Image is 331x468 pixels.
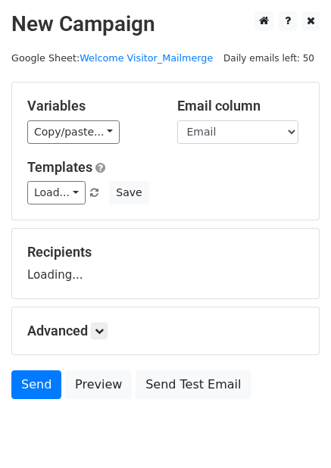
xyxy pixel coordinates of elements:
a: Daily emails left: 50 [218,52,320,64]
button: Save [109,181,148,204]
span: Daily emails left: 50 [218,50,320,67]
a: Load... [27,181,86,204]
h5: Email column [177,98,304,114]
h5: Recipients [27,244,304,261]
h2: New Campaign [11,11,320,37]
a: Templates [27,159,92,175]
a: Welcome Visitor_Mailmerge [80,52,213,64]
a: Preview [65,370,132,399]
small: Google Sheet: [11,52,213,64]
a: Send Test Email [136,370,251,399]
div: Loading... [27,244,304,283]
h5: Advanced [27,323,304,339]
h5: Variables [27,98,155,114]
a: Send [11,370,61,399]
a: Copy/paste... [27,120,120,144]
